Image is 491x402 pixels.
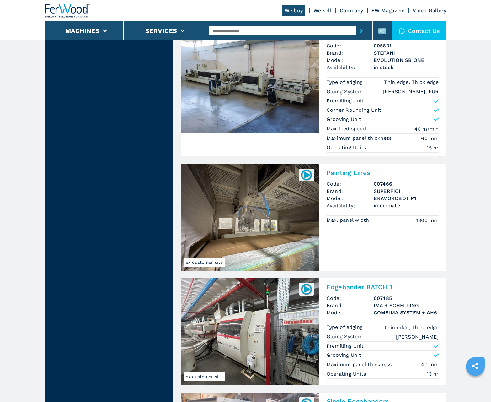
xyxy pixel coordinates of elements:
span: Availability: [327,202,374,209]
a: Painting Lines SUPERFICI BRAVOROBOT P1ex customer site007466Painting LinesCode:007466Brand:SUPERF... [181,164,446,271]
span: Model: [327,57,374,64]
p: Grooving Unit [327,352,361,359]
span: Availability: [327,64,374,71]
div: Contact us [392,21,446,40]
span: Code: [327,180,374,187]
p: Type of edging [327,324,365,331]
iframe: Chat [464,374,486,397]
em: [PERSON_NAME] [396,333,439,340]
p: Maximum panel thickness [327,361,393,368]
img: Painting Lines SUPERFICI BRAVOROBOT P1 [181,164,319,271]
em: 60 mm [421,135,439,142]
a: Company [340,8,363,14]
button: Services [145,27,177,35]
em: Thin edge, Thick edge [384,324,439,331]
span: Model: [327,195,374,202]
a: We buy [282,5,306,16]
h2: Painting Lines [327,169,439,177]
span: Brand: [327,49,374,57]
span: Brand: [327,302,374,309]
em: 13 nr [427,370,439,378]
h3: EVOLUTION SB ONE [374,57,439,64]
a: FW Magazine [371,8,405,14]
h3: 007466 [374,180,439,187]
p: Premilling Unit [327,97,364,104]
a: Edgebander BATCH 1 IMA + SCHELLING COMBIMA SYSTEM + AH6ex customer site007485Edgebander BATCH 1Co... [181,278,446,385]
p: Type of edging [327,79,365,86]
p: Maximum panel thickness [327,135,393,142]
span: ex customer site [184,258,225,267]
em: [PERSON_NAME], PUR [383,88,439,95]
a: sharethis [467,358,483,374]
p: Max. panel width [327,217,371,224]
img: Contact us [399,28,405,34]
span: Brand: [327,187,374,195]
h3: 007485 [374,295,439,302]
p: Gluing System [327,333,365,340]
p: Gluing System [327,88,365,95]
em: 40 m/min [414,125,439,133]
span: in stock [374,64,439,71]
img: Single Edgebanders STEFANI EVOLUTION SB ONE [181,26,319,133]
span: ex customer site [184,372,225,381]
h3: 005601 [374,42,439,49]
a: Video Gallery [413,8,446,14]
span: Model: [327,309,374,316]
span: Code: [327,295,374,302]
img: 007485 [300,283,312,295]
p: Operating Units [327,371,368,378]
p: Max feed speed [327,125,368,132]
p: Grooving Unit [327,116,361,123]
a: Single Edgebanders STEFANI EVOLUTION SB ONESingle EdgebandersCode:005601Brand:STEFANIModel:EVOLUT... [181,26,446,156]
h3: STEFANI [374,49,439,57]
em: 40 mm [421,361,439,368]
button: Machines [65,27,100,35]
h3: SUPERFICI [374,187,439,195]
em: 1300 mm [416,217,439,224]
p: Premilling Unit [327,343,364,350]
a: We sell [313,8,332,14]
img: Edgebander BATCH 1 IMA + SCHELLING COMBIMA SYSTEM + AH6 [181,278,319,385]
p: Operating Units [327,144,368,151]
em: Thin edge, Thick edge [384,79,439,86]
span: Code: [327,42,374,49]
span: immediate [374,202,439,209]
h3: BRAVOROBOT P1 [374,195,439,202]
img: 007466 [300,169,312,181]
em: 15 nr [427,144,439,151]
h2: Edgebander BATCH 1 [327,283,439,291]
p: Corner Rounding Unit [327,107,382,114]
h3: IMA + SCHELLING [374,302,439,309]
h3: COMBIMA SYSTEM + AH6 [374,309,439,316]
img: Ferwood [45,4,90,18]
button: submit-button [356,24,366,38]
